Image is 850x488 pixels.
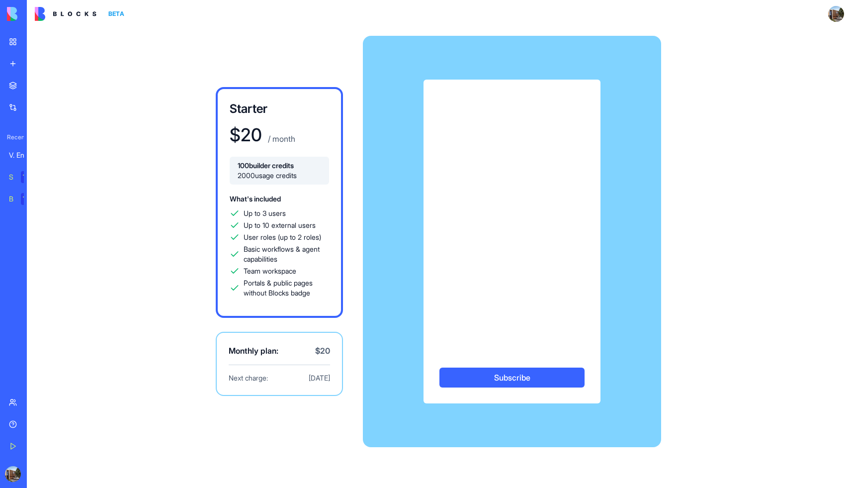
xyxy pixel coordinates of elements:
[104,7,128,21] div: BETA
[3,189,43,209] a: Blog Generation ProTRY
[230,125,262,145] h1: $ 20
[244,244,329,264] span: Basic workflows & agent capabilities
[315,345,330,357] span: $ 20
[244,208,286,218] span: Up to 3 users
[244,220,316,230] span: Up to 10 external users
[21,171,37,183] div: TRY
[5,466,21,482] img: ACg8ocI3iN2EvMXak_SCsLvJfSWb2MdaMp1gkP1m4Fni7Et9EyLMhJlZ=s96-c
[21,193,37,205] div: TRY
[9,172,14,182] div: Social Media Content Generator
[230,101,329,117] h3: Starter
[9,194,14,204] div: Blog Generation Pro
[230,195,281,203] span: What's included
[309,373,330,383] span: [DATE]
[828,6,844,22] img: ACg8ocI3iN2EvMXak_SCsLvJfSWb2MdaMp1gkP1m4Fni7Et9EyLMhJlZ=s96-c
[437,94,587,354] iframe: Secure payment input frame
[3,167,43,187] a: Social Media Content GeneratorTRY
[244,232,321,242] span: User roles (up to 2 roles)
[244,278,329,298] span: Portals & public pages without Blocks badge
[229,345,278,357] span: Monthly plan:
[238,171,321,181] span: 2000 usage credits
[439,368,585,388] button: Subscribe
[3,145,43,165] a: V. Enterprises Tenant Portal
[3,133,24,141] span: Recent
[9,150,37,160] div: V. Enterprises Tenant Portal
[35,7,96,21] img: logo
[35,7,128,21] a: BETA
[266,133,295,145] p: / month
[7,7,69,21] img: logo
[244,266,296,276] span: Team workspace
[238,161,321,171] span: 100 builder credits
[229,373,268,383] span: Next charge:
